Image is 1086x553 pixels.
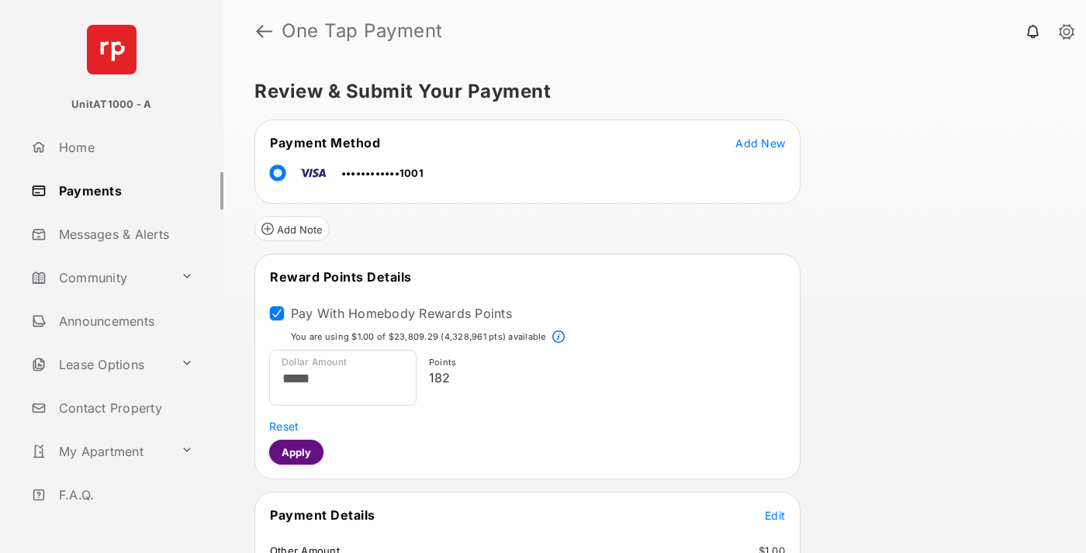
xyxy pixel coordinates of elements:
[291,330,546,344] p: You are using $1.00 of $23,809.29 (4,328,961 pts) available
[254,216,330,241] button: Add Note
[429,368,780,387] p: 182
[269,420,299,433] span: Reset
[270,269,412,285] span: Reward Points Details
[291,306,512,321] label: Pay With Homebody Rewards Points
[87,25,137,74] img: svg+xml;base64,PHN2ZyB4bWxucz0iaHR0cDovL3d3dy53My5vcmcvMjAwMC9zdmciIHdpZHRoPSI2NCIgaGVpZ2h0PSI2NC...
[765,509,785,522] span: Edit
[25,216,223,253] a: Messages & Alerts
[25,259,175,296] a: Community
[25,389,223,427] a: Contact Property
[341,167,424,179] span: ••••••••••••1001
[269,440,323,465] button: Apply
[25,172,223,209] a: Payments
[429,356,780,369] p: Points
[269,418,299,434] button: Reset
[71,97,151,112] p: UnitAT1000 - A
[25,129,223,166] a: Home
[765,507,785,523] button: Edit
[25,433,175,470] a: My Apartment
[735,135,785,150] button: Add New
[270,507,375,523] span: Payment Details
[25,302,223,340] a: Announcements
[25,476,223,513] a: F.A.Q.
[282,22,443,40] strong: One Tap Payment
[254,82,1043,101] h5: Review & Submit Your Payment
[25,346,175,383] a: Lease Options
[735,137,785,150] span: Add New
[270,135,380,150] span: Payment Method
